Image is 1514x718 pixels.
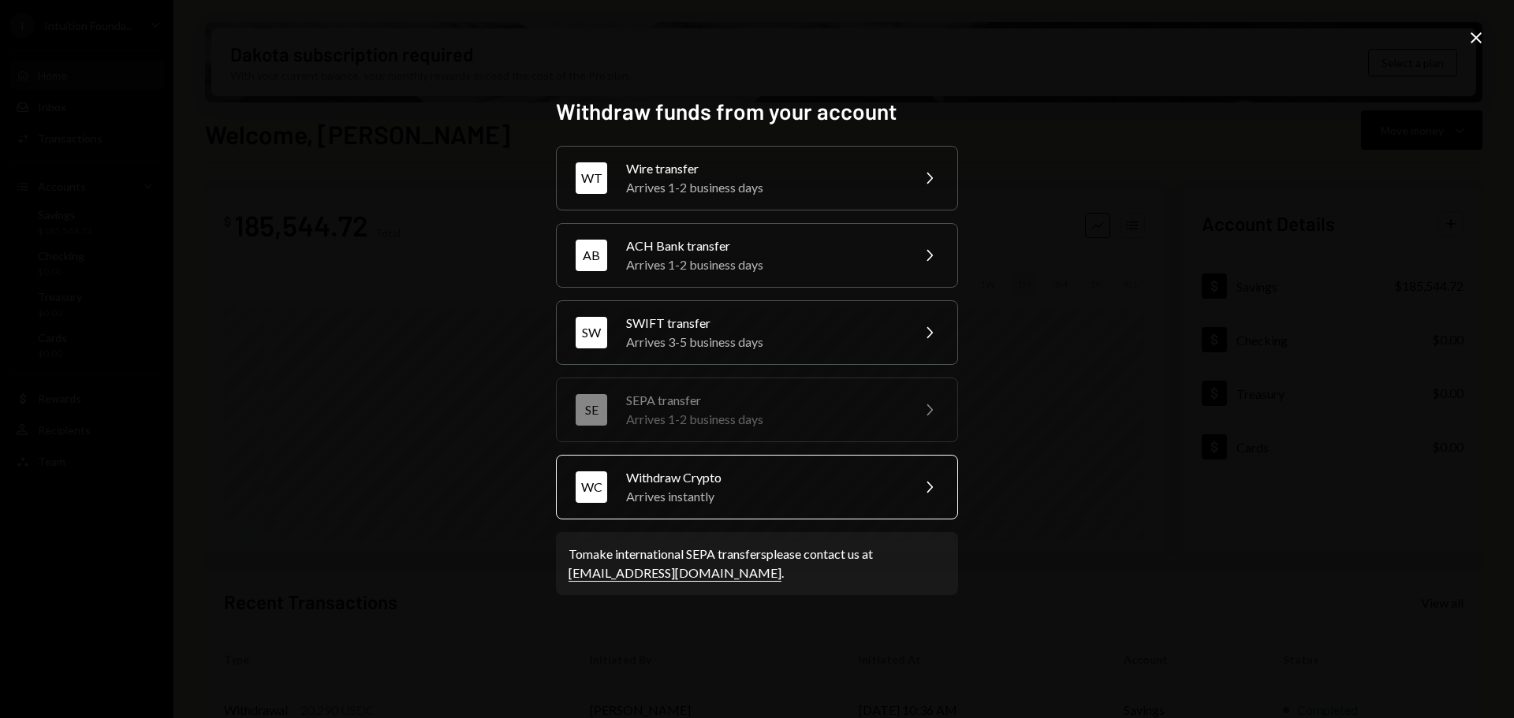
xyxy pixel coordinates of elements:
[626,314,901,333] div: SWIFT transfer
[556,378,958,442] button: SESEPA transferArrives 1-2 business days
[626,410,901,429] div: Arrives 1-2 business days
[626,255,901,274] div: Arrives 1-2 business days
[569,545,945,582] div: To make international SEPA transfers please contact us at .
[626,468,901,487] div: Withdraw Crypto
[556,455,958,519] button: WCWithdraw CryptoArrives instantly
[626,178,901,197] div: Arrives 1-2 business days
[626,236,901,255] div: ACH Bank transfer
[626,487,901,506] div: Arrives instantly
[556,300,958,365] button: SWSWIFT transferArrives 3-5 business days
[626,391,901,410] div: SEPA transfer
[626,333,901,352] div: Arrives 3-5 business days
[626,159,901,178] div: Wire transfer
[569,565,781,582] a: [EMAIL_ADDRESS][DOMAIN_NAME]
[556,96,958,127] h2: Withdraw funds from your account
[576,317,607,348] div: SW
[576,240,607,271] div: AB
[576,394,607,426] div: SE
[576,162,607,194] div: WT
[576,471,607,503] div: WC
[556,223,958,288] button: ABACH Bank transferArrives 1-2 business days
[556,146,958,210] button: WTWire transferArrives 1-2 business days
